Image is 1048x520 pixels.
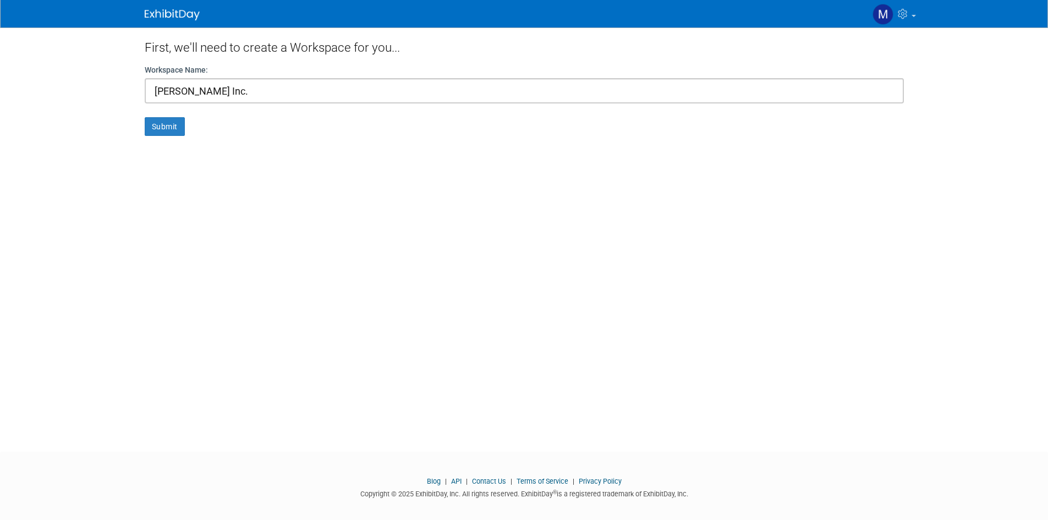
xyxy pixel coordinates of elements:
[463,477,470,485] span: |
[570,477,577,485] span: |
[873,4,893,25] img: Morgan Matlock
[427,477,441,485] a: Blog
[145,78,904,103] input: Name of your organization
[517,477,568,485] a: Terms of Service
[508,477,515,485] span: |
[472,477,506,485] a: Contact Us
[579,477,622,485] a: Privacy Policy
[553,489,557,495] sup: ®
[145,117,185,136] button: Submit
[145,64,208,75] label: Workspace Name:
[451,477,462,485] a: API
[145,9,200,20] img: ExhibitDay
[145,28,904,64] div: First, we'll need to create a Workspace for you...
[442,477,449,485] span: |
